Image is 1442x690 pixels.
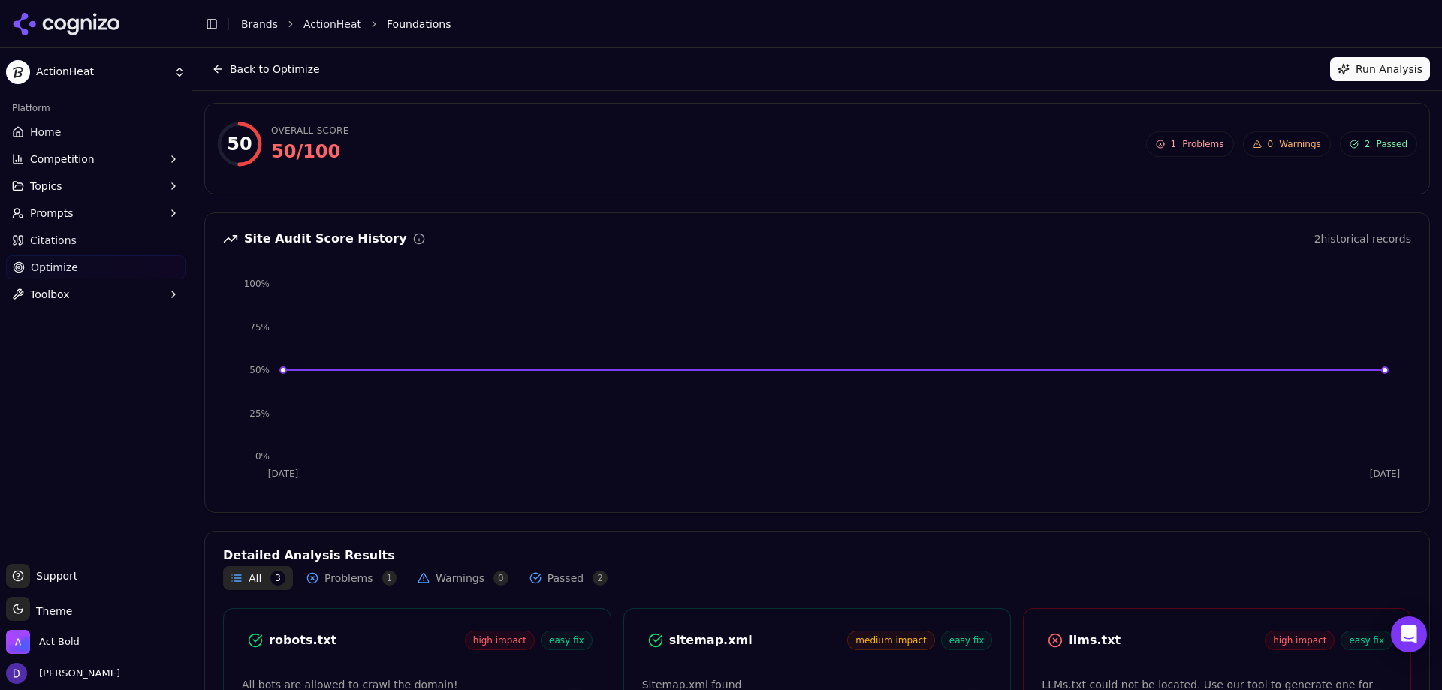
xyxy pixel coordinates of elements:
button: Competition [6,147,186,171]
span: 0 [493,571,508,586]
span: Foundations [387,17,451,32]
button: Back to Optimize [204,57,327,81]
span: Home [30,125,61,140]
button: Passed2 [522,566,615,590]
span: Toolbox [30,287,70,302]
span: Support [30,568,77,583]
span: Topics [30,179,62,194]
span: high impact [1265,631,1335,650]
span: Prompts [30,206,74,221]
span: medium impact [847,631,934,650]
tspan: 50% [249,365,270,375]
span: high impact [465,631,535,650]
div: Platform [6,96,186,120]
span: Act Bold [39,635,80,649]
nav: breadcrumb [241,17,1400,32]
span: 3 [270,571,285,586]
tspan: [DATE] [1370,469,1401,479]
span: easy fix [541,631,593,650]
span: [PERSON_NAME] [33,667,120,680]
div: 50 / 100 [271,140,349,164]
div: Site Audit Score History [223,231,425,246]
button: Prompts [6,201,186,225]
tspan: 75% [249,322,270,333]
span: 1 [382,571,397,586]
span: Optimize [31,260,78,275]
tspan: 25% [249,408,270,419]
span: Competition [30,152,95,167]
span: Problems [1182,138,1223,150]
img: Act Bold [6,630,30,654]
span: 0 [1268,138,1274,150]
div: Open Intercom Messenger [1391,616,1427,652]
button: Problems1 [299,566,404,590]
span: Passed [1376,138,1407,150]
button: Run Analysis [1330,57,1430,81]
span: easy fix [941,631,993,650]
a: Optimize [6,255,186,279]
div: robots.txt [269,631,465,649]
img: ActionHeat [6,60,30,84]
div: Overall Score [271,125,349,137]
span: easy fix [1341,631,1392,650]
div: sitemap.xml [669,631,848,649]
button: Open organization switcher [6,630,80,654]
tspan: 0% [255,451,270,462]
tspan: 100% [244,279,270,289]
a: ActionHeat [303,17,361,32]
div: Detailed Analysis Results [223,550,1411,562]
a: Citations [6,228,186,252]
tspan: [DATE] [268,469,299,479]
span: 2 [1365,138,1371,150]
span: Theme [30,605,72,617]
a: Home [6,120,186,144]
div: 2 historical records [1314,231,1411,246]
button: Open user button [6,663,120,684]
button: Topics [6,174,186,198]
div: 50 [227,132,252,156]
span: 2 [593,571,608,586]
span: ActionHeat [36,65,167,79]
div: llms.txt [1069,631,1265,649]
span: Warnings [1279,138,1321,150]
span: 1 [1171,138,1177,150]
span: Citations [30,233,77,248]
a: Brands [241,18,278,30]
button: Toolbox [6,282,186,306]
img: David White [6,663,27,684]
button: All3 [223,566,293,590]
button: Warnings0 [410,566,516,590]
